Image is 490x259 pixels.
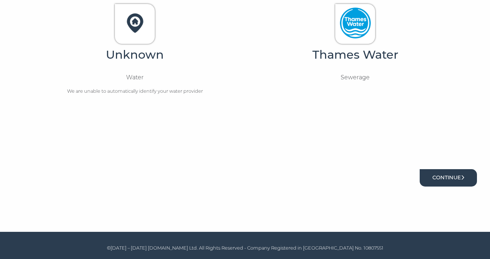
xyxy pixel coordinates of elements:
[15,245,475,252] p: ©[DATE] – [DATE] [DOMAIN_NAME] Ltd. All Rights Reserved - Company Registered in [GEOGRAPHIC_DATA]...
[341,73,370,82] p: Sewerage
[246,47,464,62] h4: Thames Water
[26,47,244,62] h4: Unknown
[420,169,477,186] button: Continue
[67,88,203,95] p: We are unable to automatically identify your water provider
[126,73,144,82] p: Water
[340,8,371,38] img: Thames Water Logo
[120,8,150,38] img: TMB Logo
